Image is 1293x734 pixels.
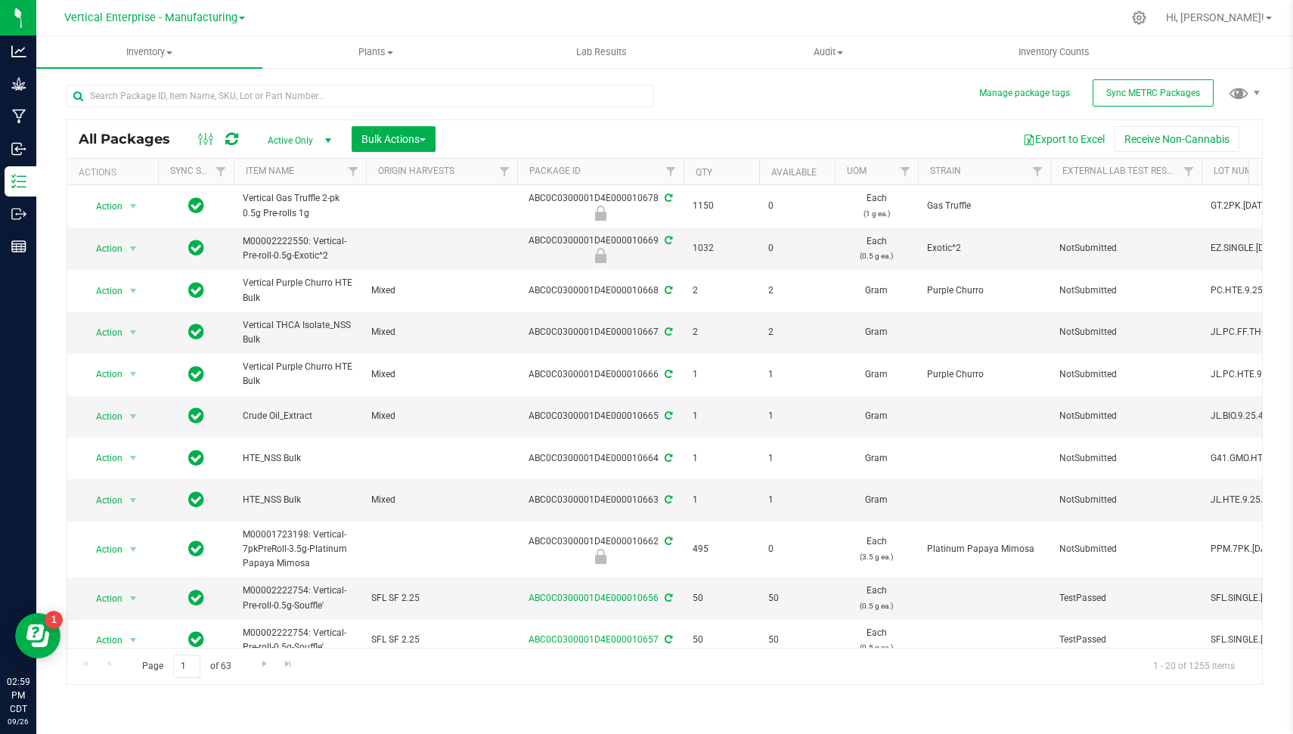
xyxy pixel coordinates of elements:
span: Sync from Compliance System [662,536,672,547]
span: Each [844,584,909,612]
span: Gram [844,325,909,339]
a: Strain [930,166,961,176]
span: Exotic^2 [927,241,1041,256]
button: Bulk Actions [352,126,436,152]
a: Filter [341,159,366,184]
span: Hi, [PERSON_NAME]! [1166,11,1264,23]
span: Page of 63 [129,655,243,678]
span: Action [82,280,123,302]
a: Plants [262,36,488,68]
span: NotSubmitted [1059,542,1192,556]
span: NotSubmitted [1059,367,1192,382]
button: Sync METRC Packages [1093,79,1214,107]
iframe: Resource center unread badge [45,611,63,629]
span: In Sync [188,280,204,301]
span: Gram [844,493,909,507]
input: Search Package ID, Item Name, SKU, Lot or Part Number... [67,85,653,107]
span: 0 [768,199,826,213]
span: select [124,364,143,385]
span: 2 [693,325,750,339]
span: Action [82,588,123,609]
span: Each [844,534,909,563]
span: In Sync [188,364,204,385]
span: select [124,280,143,302]
span: 1 [768,493,826,507]
span: Action [82,322,123,343]
span: select [124,490,143,511]
p: (3.5 g ea.) [844,550,909,564]
span: Vertical Gas Truffle 2-pk 0.5g Pre-rolls 1g [243,191,357,220]
span: Sync from Compliance System [662,410,672,421]
span: select [124,196,143,217]
span: Action [82,364,123,385]
span: Crude Oil_Extract [243,409,357,423]
a: UOM [847,166,867,176]
span: NotSubmitted [1059,283,1192,298]
input: 1 [173,655,200,678]
div: ABC0C0300001D4E000010667 [515,325,686,339]
span: 50 [693,591,750,605]
p: 02:59 PM CDT [7,675,29,716]
a: Filter [659,159,684,184]
span: 1 [693,493,750,507]
span: 2 [768,283,826,298]
span: Sync from Compliance System [662,494,672,505]
span: select [124,448,143,469]
div: ABC0C0300001D4E000010665 [515,409,686,423]
span: NotSubmitted [1059,451,1192,466]
span: Inventory Counts [998,45,1110,59]
span: Plants [263,45,488,59]
inline-svg: Analytics [11,44,26,59]
div: ABC0C0300001D4E000010678 [515,191,686,221]
a: Sync Status [170,166,228,176]
span: Sync from Compliance System [662,235,672,246]
a: Go to the next page [253,655,275,675]
span: 1 [693,367,750,382]
a: Available [771,167,817,178]
a: Qty [696,167,712,178]
div: Value 1: Mixed [371,325,513,339]
span: 1032 [693,241,750,256]
div: Actions [79,167,152,178]
span: 50 [768,633,826,647]
div: ABC0C0300001D4E000010662 [515,534,686,564]
a: Item Name [246,166,294,176]
span: Gram [844,451,909,466]
span: 2 [768,325,826,339]
span: Vertical Enterprise - Manufacturing [64,11,237,24]
span: Sync from Compliance System [662,593,672,603]
div: ABC0C0300001D4E000010663 [515,493,686,507]
span: Each [844,234,909,263]
a: Filter [1025,159,1050,184]
span: M00001723198: Vertical-7pkPreRoll-3.5g-Platinum Papaya Mimosa [243,528,357,571]
span: In Sync [188,587,204,609]
div: Value 1: SFL SF 2.25 [371,591,513,605]
span: NotSubmitted [1059,409,1192,423]
span: 50 [693,633,750,647]
span: NotSubmitted [1059,325,1192,339]
span: 1 - 20 of 1255 items [1141,655,1247,677]
inline-svg: Outbound [11,206,26,221]
span: 1 [768,409,826,423]
span: 2 [693,283,750,298]
a: External Lab Test Result [1062,166,1181,176]
span: 1150 [693,199,750,213]
button: Manage package tags [979,87,1070,100]
span: 1 [693,451,750,466]
div: ABC0C0300001D4E000010664 [515,451,686,466]
span: 50 [768,591,826,605]
span: In Sync [188,629,204,650]
button: Export to Excel [1013,126,1115,152]
span: Gram [844,283,909,298]
a: Filter [893,159,918,184]
span: TestPassed [1059,633,1192,647]
a: Go to the last page [278,655,299,675]
div: ABC0C0300001D4E000010669 [515,234,686,263]
span: Action [82,406,123,427]
div: Value 1: Mixed [371,493,513,507]
span: Platinum Papaya Mimosa [927,542,1041,556]
inline-svg: Grow [11,76,26,91]
span: Sync from Compliance System [662,285,672,296]
a: ABC0C0300001D4E000010657 [529,634,659,645]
